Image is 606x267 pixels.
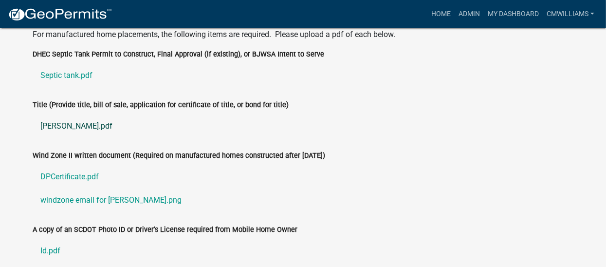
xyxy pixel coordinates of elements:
[33,153,326,159] label: Wind Zone II written document (Required on manufactured homes constructed after [DATE])
[33,227,298,233] label: A copy of an SCDOT Photo ID or Driver's License required from Mobile Home Owner
[33,189,573,212] a: windzone email for [PERSON_NAME].png
[33,165,573,189] a: DPCertificate.pdf
[543,5,598,23] a: cmwilliams
[33,64,573,87] a: Septic tank.pdf
[33,102,289,109] label: Title (Provide title, bill of sale, application for certificate of title, or bond for title)
[33,239,573,263] a: Id.pdf
[33,114,573,138] a: [PERSON_NAME].pdf
[427,5,455,23] a: Home
[33,51,325,58] label: DHEC Septic Tank Permit to Construct, Final Approval (if existing), or BJWSA Intent to Serve
[484,5,543,23] a: My Dashboard
[455,5,484,23] a: Admin
[33,29,573,40] p: For manufactured home placements, the following items are required. Please upload a pdf of each b...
